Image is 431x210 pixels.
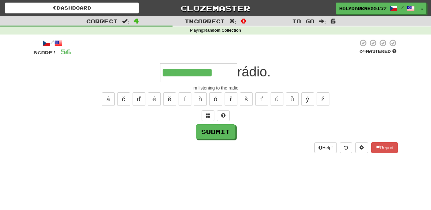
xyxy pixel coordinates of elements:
[358,49,398,54] div: Mastered
[314,142,337,153] button: Help!
[202,110,214,121] button: Switch sentence to multiple choice alt+p
[301,92,314,106] button: ý
[34,85,398,91] div: I'm listening to the radio.
[204,28,241,33] strong: Random Collection
[209,92,222,106] button: ó
[179,92,191,106] button: í
[117,92,130,106] button: č
[34,39,71,47] div: /
[229,19,236,24] span: :
[319,19,326,24] span: :
[340,142,352,153] button: Round history (alt+y)
[102,92,115,106] button: á
[286,92,299,106] button: ů
[217,110,230,121] button: Single letter hint - you only get 1 per sentence and score half the points! alt+h
[317,92,329,106] button: ž
[336,3,418,14] a: HolyDarkness1578 /
[271,92,283,106] button: ú
[330,17,336,25] span: 6
[148,92,161,106] button: é
[196,124,235,139] button: Submit
[134,17,139,25] span: 4
[359,49,366,54] span: 0 %
[86,18,118,24] span: Correct
[292,18,314,24] span: To go
[133,92,145,106] button: ď
[401,5,404,10] span: /
[60,48,71,56] span: 56
[34,50,57,55] span: Score:
[241,17,246,25] span: 0
[194,92,207,106] button: ň
[255,92,268,106] button: ť
[339,5,387,11] span: HolyDarkness1578
[371,142,397,153] button: Report
[122,19,129,24] span: :
[149,3,283,14] a: Clozemaster
[240,92,253,106] button: š
[185,18,225,24] span: Incorrect
[5,3,139,13] a: Dashboard
[163,92,176,106] button: ě
[237,64,271,79] span: rádio.
[225,92,237,106] button: ř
